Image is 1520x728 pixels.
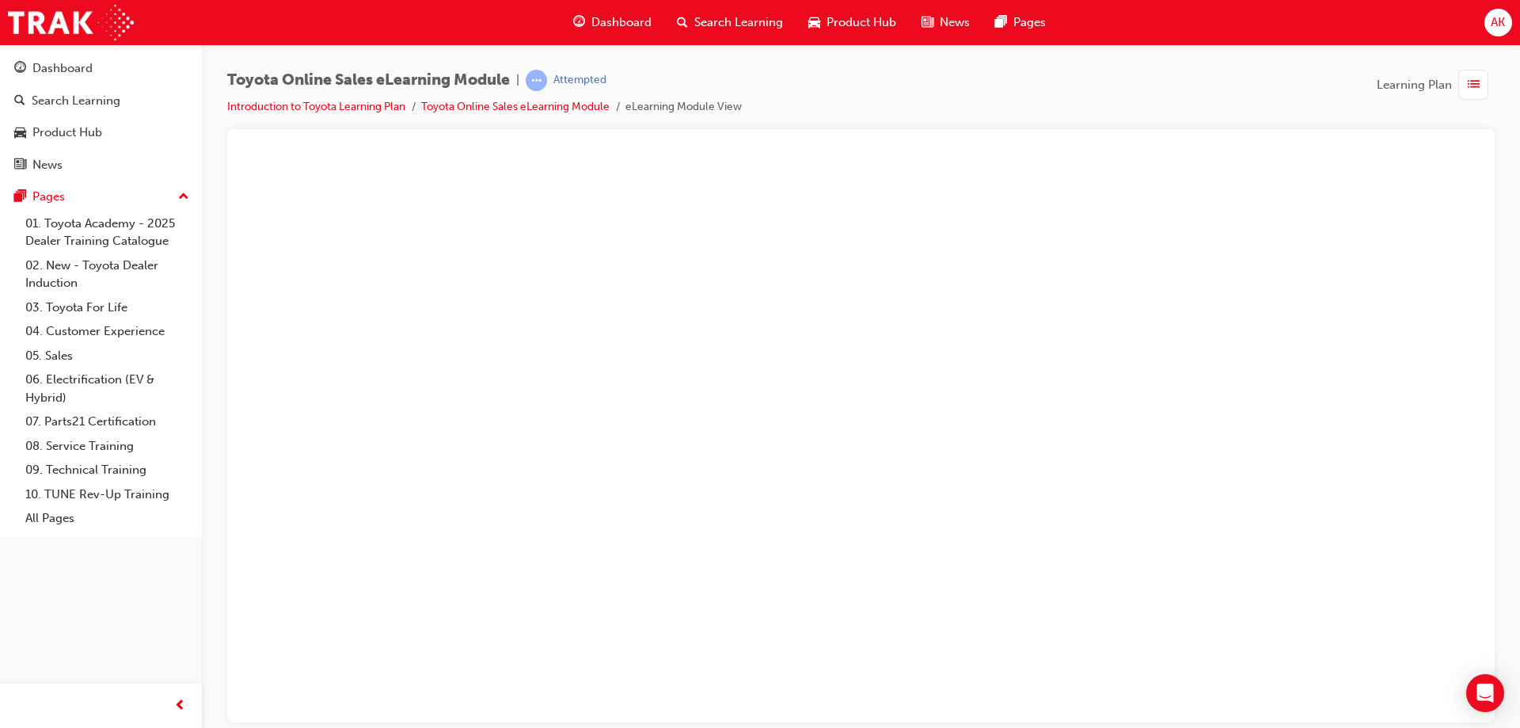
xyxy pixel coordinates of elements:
[14,126,26,140] span: car-icon
[694,13,783,32] span: Search Learning
[1468,75,1480,95] span: list-icon
[553,73,606,88] div: Attempted
[909,6,982,39] a: news-iconNews
[1484,9,1512,36] button: AK
[178,187,189,208] span: up-icon
[591,13,652,32] span: Dashboard
[1377,76,1452,94] span: Learning Plan
[6,51,196,182] button: DashboardSearch LearningProduct HubNews
[19,434,196,459] a: 08. Service Training
[796,6,909,39] a: car-iconProduct Hub
[421,100,610,113] a: Toyota Online Sales eLearning Module
[1466,674,1504,712] div: Open Intercom Messenger
[1013,13,1046,32] span: Pages
[808,13,820,32] span: car-icon
[8,5,134,40] img: Trak
[174,696,186,716] span: prev-icon
[19,458,196,482] a: 09. Technical Training
[940,13,970,32] span: News
[560,6,664,39] a: guage-iconDashboard
[32,92,120,110] div: Search Learning
[19,506,196,531] a: All Pages
[6,182,196,212] button: Pages
[19,253,196,295] a: 02. New - Toyota Dealer Induction
[32,188,65,206] div: Pages
[32,59,93,78] div: Dashboard
[6,54,196,83] a: Dashboard
[6,118,196,147] a: Product Hub
[677,13,688,32] span: search-icon
[19,482,196,507] a: 10. TUNE Rev-Up Training
[921,13,933,32] span: news-icon
[625,98,742,116] li: eLearning Module View
[227,100,405,113] a: Introduction to Toyota Learning Plan
[1377,70,1495,100] button: Learning Plan
[982,6,1058,39] a: pages-iconPages
[19,368,196,410] a: 06. Electrification (EV & Hybrid)
[14,94,25,109] span: search-icon
[14,62,26,76] span: guage-icon
[573,13,585,32] span: guage-icon
[32,156,63,174] div: News
[19,295,196,320] a: 03. Toyota For Life
[6,86,196,116] a: Search Learning
[526,70,547,91] span: learningRecordVerb_ATTEMPT-icon
[14,190,26,204] span: pages-icon
[1491,13,1505,32] span: AK
[826,13,896,32] span: Product Hub
[19,344,196,368] a: 05. Sales
[32,124,102,142] div: Product Hub
[227,71,510,90] span: Toyota Online Sales eLearning Module
[664,6,796,39] a: search-iconSearch Learning
[14,158,26,173] span: news-icon
[19,410,196,434] a: 07. Parts21 Certification
[6,151,196,180] a: News
[19,319,196,344] a: 04. Customer Experience
[19,212,196,253] a: 01. Toyota Academy - 2025 Dealer Training Catalogue
[995,13,1007,32] span: pages-icon
[516,71,519,90] span: |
